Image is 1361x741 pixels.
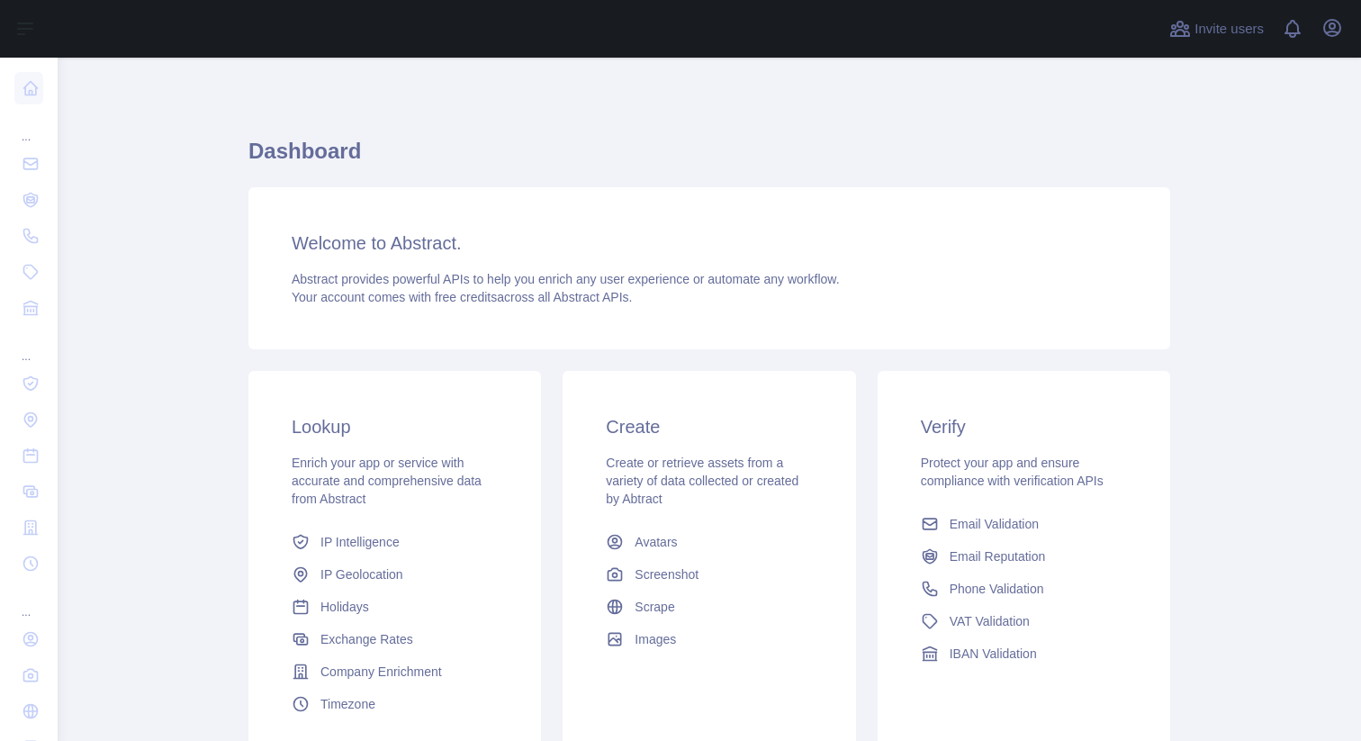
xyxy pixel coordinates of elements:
[284,526,505,558] a: IP Intelligence
[14,328,43,364] div: ...
[950,580,1044,598] span: Phone Validation
[599,558,819,591] a: Screenshot
[284,558,505,591] a: IP Geolocation
[320,533,400,551] span: IP Intelligence
[635,630,676,648] span: Images
[435,290,497,304] span: free credits
[292,290,632,304] span: Your account comes with across all Abstract APIs.
[921,456,1104,488] span: Protect your app and ensure compliance with verification APIs
[292,230,1127,256] h3: Welcome to Abstract.
[914,637,1134,670] a: IBAN Validation
[921,414,1127,439] h3: Verify
[635,598,674,616] span: Scrape
[606,456,798,506] span: Create or retrieve assets from a variety of data collected or created by Abtract
[284,688,505,720] a: Timezone
[14,583,43,619] div: ...
[599,526,819,558] a: Avatars
[320,565,403,583] span: IP Geolocation
[914,540,1134,573] a: Email Reputation
[248,137,1170,180] h1: Dashboard
[606,414,812,439] h3: Create
[950,515,1039,533] span: Email Validation
[950,547,1046,565] span: Email Reputation
[950,612,1030,630] span: VAT Validation
[914,508,1134,540] a: Email Validation
[599,623,819,655] a: Images
[292,456,482,506] span: Enrich your app or service with accurate and comprehensive data from Abstract
[1194,19,1264,40] span: Invite users
[284,591,505,623] a: Holidays
[635,565,699,583] span: Screenshot
[635,533,677,551] span: Avatars
[292,414,498,439] h3: Lookup
[914,573,1134,605] a: Phone Validation
[320,695,375,713] span: Timezone
[320,663,442,681] span: Company Enrichment
[320,630,413,648] span: Exchange Rates
[320,598,369,616] span: Holidays
[292,272,840,286] span: Abstract provides powerful APIs to help you enrich any user experience or automate any workflow.
[914,605,1134,637] a: VAT Validation
[1166,14,1267,43] button: Invite users
[284,655,505,688] a: Company Enrichment
[14,108,43,144] div: ...
[284,623,505,655] a: Exchange Rates
[950,645,1037,663] span: IBAN Validation
[599,591,819,623] a: Scrape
